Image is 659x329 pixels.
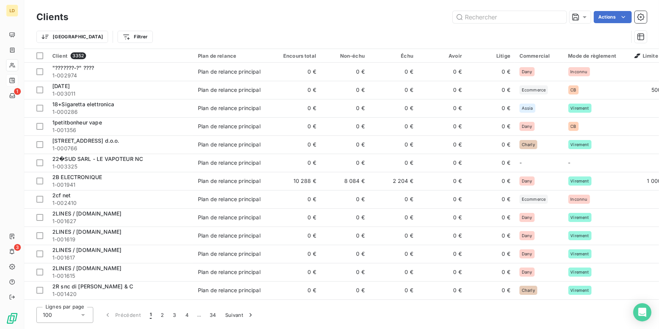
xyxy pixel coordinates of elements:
td: 0 € [466,190,515,208]
span: Dany [522,215,532,220]
div: Commercial [519,53,559,59]
span: 1-000286 [52,108,189,116]
td: 0 € [369,81,418,99]
td: 0 € [321,135,369,154]
div: Plan de relance [198,53,268,59]
span: 2LINES / [DOMAIN_NAME] [52,247,121,253]
h3: Clients [36,10,68,24]
span: Virement [571,288,589,293]
span: 1 [14,88,21,95]
button: Filtrer [118,31,152,43]
td: 0 € [272,245,321,263]
td: 0 € [369,263,418,281]
span: Inconnu [571,69,588,74]
td: 0 € [466,263,515,281]
td: 0 € [272,299,321,318]
span: 1-003325 [52,163,189,170]
span: 2LINES / [DOMAIN_NAME] [52,228,121,235]
button: Précédent [99,307,145,323]
button: 1 [145,307,156,323]
td: 0 € [321,63,369,81]
span: "???????-?" ???? [52,65,94,71]
div: Plan de relance principal [198,177,260,185]
div: Open Intercom Messenger [633,303,651,321]
span: Virement [571,252,589,256]
td: 0 € [272,208,321,227]
span: 100 [43,311,52,319]
td: 0 € [369,245,418,263]
td: 0 € [418,135,466,154]
span: 1-001941 [52,181,189,189]
span: Dany [522,124,532,129]
td: 0 € [418,263,466,281]
span: Ecommerce [522,197,546,201]
td: 0 € [272,281,321,299]
button: Suivant [221,307,259,323]
td: 0 € [272,190,321,208]
span: 1-001356 [52,126,189,134]
div: Plan de relance principal [198,141,260,148]
span: Assia [522,106,533,110]
div: Litige [471,53,510,59]
span: Virement [571,215,589,220]
div: Plan de relance principal [198,195,260,203]
td: 0 € [466,299,515,318]
td: 0 € [321,299,369,318]
span: Dany [522,233,532,238]
span: Charly [522,288,535,293]
td: 0 € [369,117,418,135]
span: 2LINES / [DOMAIN_NAME] [52,265,121,271]
td: 0 € [369,190,418,208]
span: 2cf net [52,192,71,198]
div: Plan de relance principal [198,268,260,276]
td: 0 € [321,117,369,135]
td: 0 € [272,227,321,245]
button: [GEOGRAPHIC_DATA] [36,31,108,43]
td: 0 € [369,63,418,81]
div: Non-échu [325,53,365,59]
span: 2B ELECTRONIQUE [52,174,102,180]
span: Ecommerce [522,88,546,92]
span: Inconnu [571,197,588,201]
span: Charly [522,142,535,147]
td: 0 € [272,154,321,172]
td: 0 € [321,227,369,245]
td: 0 € [272,81,321,99]
span: - [568,159,571,166]
span: Virement [571,270,589,274]
td: 0 € [369,227,418,245]
td: 0 € [272,63,321,81]
button: 2 [156,307,168,323]
td: 0 € [369,208,418,227]
div: Plan de relance principal [198,159,260,167]
td: 0 € [418,281,466,299]
td: 10 288 € [272,172,321,190]
td: 0 € [466,281,515,299]
div: Mode de règlement [568,53,626,59]
td: 0 € [321,154,369,172]
div: Plan de relance principal [198,123,260,130]
span: Virement [571,233,589,238]
span: 1-001420 [52,290,189,298]
div: Échu [374,53,413,59]
span: 1-003011 [52,90,189,98]
button: 34 [205,307,221,323]
span: Virement [571,179,589,183]
span: 1-001615 [52,272,189,280]
div: LD [6,5,18,17]
td: 0 € [466,208,515,227]
button: Actions [594,11,632,23]
span: Dany [522,179,532,183]
div: Encours total [277,53,316,59]
td: 0 € [466,227,515,245]
span: CB [571,88,576,92]
span: 18+Sigaretta elettronica [52,101,115,107]
button: 4 [181,307,193,323]
td: 0 € [418,154,466,172]
div: Plan de relance principal [198,104,260,112]
td: 0 € [272,135,321,154]
span: Client [52,53,67,59]
div: Plan de relance principal [198,232,260,239]
td: 0 € [418,81,466,99]
td: 0 € [321,81,369,99]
